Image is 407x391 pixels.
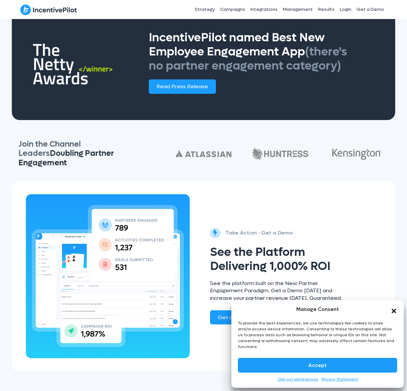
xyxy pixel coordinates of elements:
[280,1,316,18] a: Management
[225,228,293,237] p: Take Action • Get a Demo
[321,376,358,383] a: Privacy Statement
[18,139,114,168] span: Join the Channel Leaders
[192,1,218,18] a: Strategy
[354,1,387,18] a: Get a Demo
[176,150,231,157] img: 2560px-Atlassian-logo
[33,42,121,85] img: Netty-Winner-WG
[252,147,308,161] img: c160a1f01da15ede5cb2dbb7c1e1a7f7
[316,1,337,18] a: Results
[248,1,280,18] a: Integrations
[147,1,387,18] nav: Header Menu
[337,1,354,18] a: Login
[218,314,250,321] span: Get a Demo
[238,358,397,373] button: Accept
[210,310,258,324] a: Get a Demo
[20,4,77,15] img: IncentivePilot
[18,148,114,168] span: Doubling Partner Engagement
[391,306,397,313] div: Close dialog
[149,79,216,93] a: Read Press Release
[218,1,248,18] a: Campaigns
[210,244,330,274] span: See the Platform Delivering 1,000% ROI
[238,320,397,350] div: To provide the best experiences, we use technologies like cookies to store and/or access device i...
[332,149,381,160] img: Kensington_PRIMARY_Logo_FINAL
[278,376,318,383] a: Opt-out preferences
[296,305,339,314] div: Manage Consent
[157,83,208,90] span: Read Press Release
[210,280,349,302] p: See the platform built on the New Partner Engagement Paradigm. Get a Demo [DATE] and increase you...
[26,194,190,358] img: get-a-demo (1)
[149,44,347,73] span: (there's no partner engagement category)
[149,30,347,73] span: IncentivePilot named Best New Employee Engagement App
